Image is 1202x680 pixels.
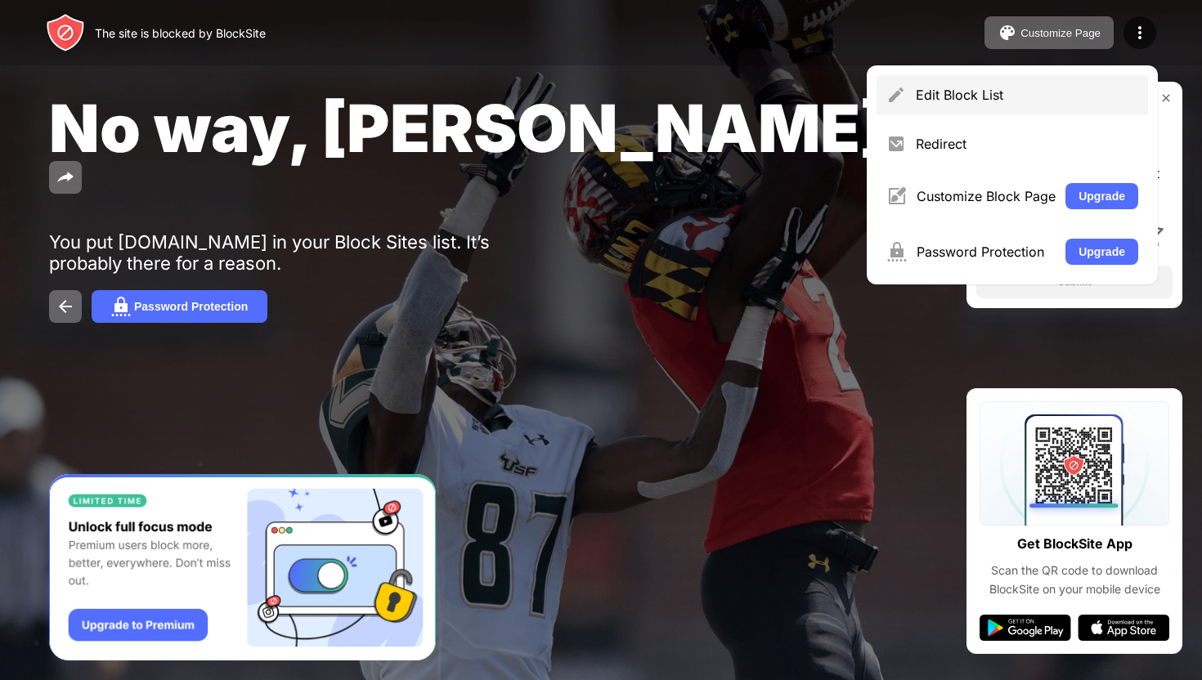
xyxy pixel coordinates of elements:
img: menu-customize.svg [886,186,907,206]
img: share.svg [56,168,75,187]
iframe: Banner [49,474,436,661]
div: Customize Block Page [917,188,1056,204]
img: menu-pencil.svg [886,85,906,105]
span: No way, [PERSON_NAME]. [49,88,910,168]
img: google-play.svg [980,615,1071,641]
img: password.svg [111,297,131,316]
img: menu-password.svg [886,242,907,262]
img: header-logo.svg [46,13,85,52]
img: qrcode.svg [980,401,1169,526]
div: Redirect [916,136,1138,152]
img: app-store.svg [1078,615,1169,641]
img: back.svg [56,297,75,316]
img: menu-redirect.svg [886,134,906,154]
img: pallet.svg [998,23,1017,42]
div: Customize Page [1020,27,1101,39]
div: Password Protection [917,244,1056,260]
img: menu-icon.svg [1130,23,1150,42]
button: Upgrade [1065,183,1138,209]
div: Password Protection [134,300,248,313]
button: Customize Page [984,16,1114,49]
div: Get BlockSite App [1017,532,1132,556]
div: Scan the QR code to download BlockSite on your mobile device [980,561,1169,598]
button: Password Protection [92,290,267,323]
img: rate-us-close.svg [1159,92,1173,105]
div: You put [DOMAIN_NAME] in your Block Sites list. It’s probably there for a reason. [49,231,554,274]
button: Upgrade [1065,239,1138,265]
div: The site is blocked by BlockSite [95,26,266,40]
div: Edit Block List [916,87,1138,103]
